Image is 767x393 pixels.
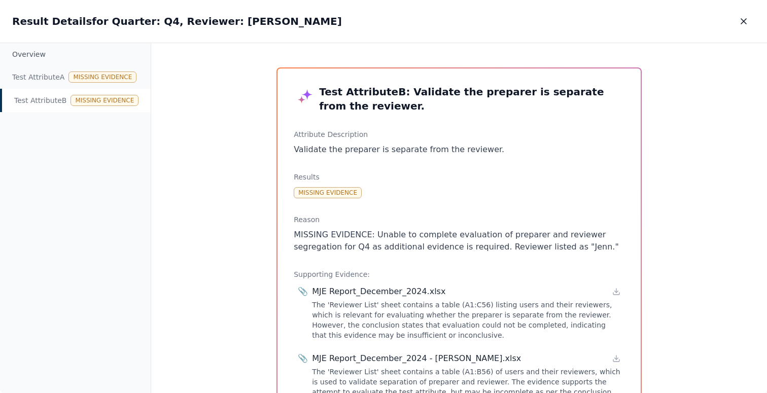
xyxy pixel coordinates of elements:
[294,187,362,198] div: Missing Evidence
[612,354,620,363] a: Download file
[294,85,624,113] h3: Test Attribute B : Validate the preparer is separate from the reviewer.
[298,352,308,365] span: 📎
[71,95,138,106] div: Missing Evidence
[294,229,624,253] p: MISSING EVIDENCE: Unable to complete evaluation of preparer and reviewer segregation for Q4 as ad...
[68,72,136,83] div: Missing Evidence
[12,14,342,28] h2: Result Details for Quarter: Q4, Reviewer: [PERSON_NAME]
[294,129,624,139] h3: Attribute Description
[294,144,624,156] p: Validate the preparer is separate from the reviewer.
[312,300,620,340] div: The 'Reviewer List' sheet contains a table (A1:C56) listing users and their reviewers, which is r...
[312,352,521,365] div: MJE Report_December_2024 - [PERSON_NAME].xlsx
[294,215,624,225] h3: Reason
[312,285,445,298] div: MJE Report_December_2024.xlsx
[298,285,308,298] span: 📎
[612,288,620,296] a: Download file
[294,269,624,279] h3: Supporting Evidence:
[294,172,624,182] h3: Results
